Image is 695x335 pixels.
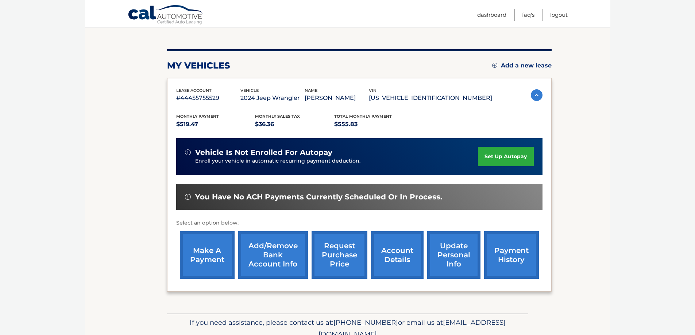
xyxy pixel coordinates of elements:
[240,93,305,103] p: 2024 Jeep Wrangler
[484,231,539,279] a: payment history
[238,231,308,279] a: Add/Remove bank account info
[128,5,204,26] a: Cal Automotive
[427,231,480,279] a: update personal info
[305,88,317,93] span: name
[312,231,367,279] a: request purchase price
[478,147,533,166] a: set up autopay
[176,119,255,129] p: $519.47
[185,194,191,200] img: alert-white.svg
[176,93,240,103] p: #44455755529
[240,88,259,93] span: vehicle
[477,9,506,21] a: Dashboard
[167,60,230,71] h2: my vehicles
[176,219,543,227] p: Select an option below:
[195,157,478,165] p: Enroll your vehicle in automatic recurring payment deduction.
[369,88,377,93] span: vin
[305,93,369,103] p: [PERSON_NAME]
[333,318,398,327] span: [PHONE_NUMBER]
[176,114,219,119] span: Monthly Payment
[369,93,492,103] p: [US_VEHICLE_IDENTIFICATION_NUMBER]
[195,192,442,202] span: You have no ACH payments currently scheduled or in process.
[185,149,191,155] img: alert-white.svg
[492,62,552,69] a: Add a new lease
[531,89,543,101] img: accordion-active.svg
[550,9,568,21] a: Logout
[255,114,300,119] span: Monthly sales Tax
[195,148,332,157] span: vehicle is not enrolled for autopay
[371,231,424,279] a: account details
[180,231,235,279] a: make a payment
[255,119,334,129] p: $36.36
[334,114,392,119] span: Total Monthly Payment
[492,63,497,68] img: add.svg
[334,119,413,129] p: $555.83
[176,88,212,93] span: lease account
[522,9,534,21] a: FAQ's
